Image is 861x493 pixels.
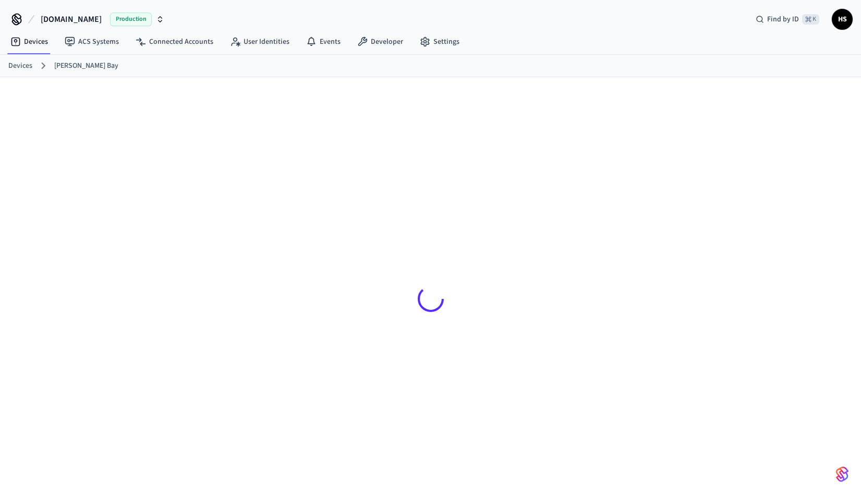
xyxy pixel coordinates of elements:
[41,13,102,26] span: [DOMAIN_NAME]
[127,32,222,51] a: Connected Accounts
[747,10,828,29] div: Find by ID⌘ K
[832,9,853,30] button: HS
[54,61,118,71] a: [PERSON_NAME] Bay
[222,32,298,51] a: User Identities
[110,13,152,26] span: Production
[2,32,56,51] a: Devices
[833,10,852,29] span: HS
[8,61,32,71] a: Devices
[802,14,819,25] span: ⌘ K
[349,32,411,51] a: Developer
[56,32,127,51] a: ACS Systems
[411,32,468,51] a: Settings
[298,32,349,51] a: Events
[836,466,848,483] img: SeamLogoGradient.69752ec5.svg
[767,14,799,25] span: Find by ID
